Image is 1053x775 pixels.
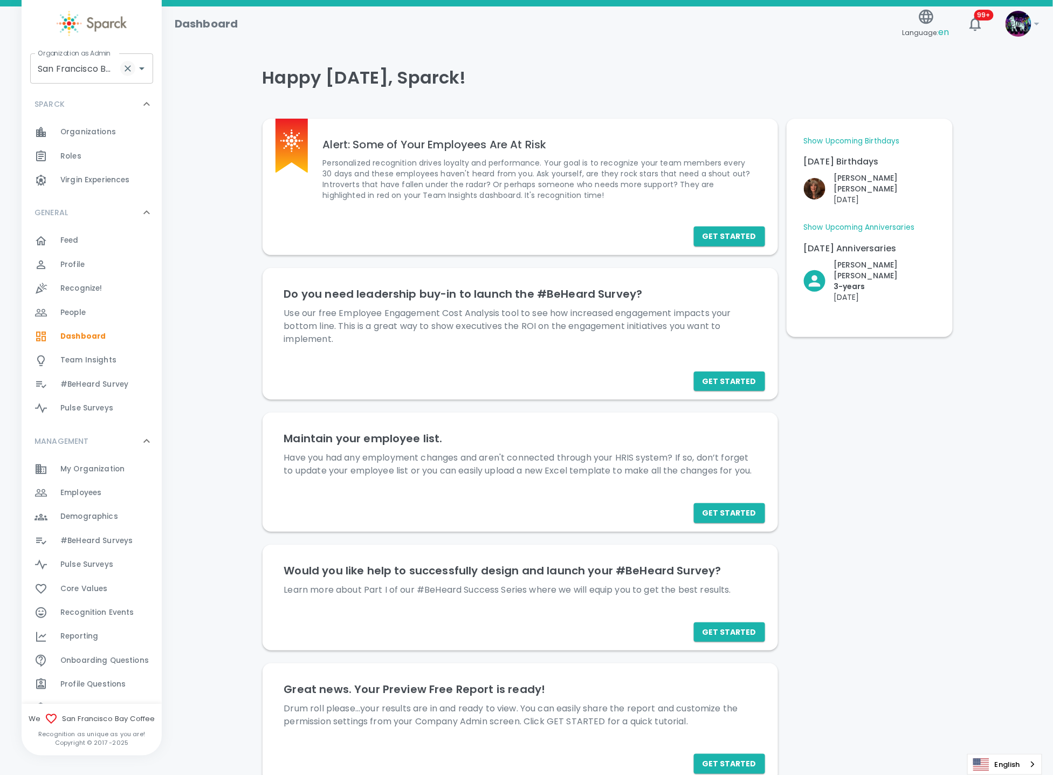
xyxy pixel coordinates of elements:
div: MANAGEMENT [22,425,162,457]
span: Demographics [60,511,118,522]
a: Profile Questions [22,673,162,696]
span: Budget [60,703,88,714]
button: Get Started [694,372,765,392]
p: SPARCK [35,99,65,109]
a: Budget [22,697,162,721]
p: Drum roll please...your results are in and ready to view. You can easily share the report and cus... [284,702,756,728]
p: Learn more about Part I of our #BeHeard Success Series where we will equip you to get the best re... [284,584,756,596]
p: Recognition as unique as you are! [22,730,162,738]
a: Onboarding Questions [22,649,162,673]
span: Pulse Surveys [60,559,113,570]
p: Copyright © 2017 - 2025 [22,738,162,747]
h1: Dashboard [175,15,238,32]
span: Onboarding Questions [60,655,149,666]
a: #BeHeard Survey [22,373,162,396]
div: Language [967,754,1042,775]
a: Virgin Experiences [22,168,162,192]
a: Get Started [694,622,765,642]
h6: Would you like help to successfully design and launch your #BeHeard Survey? [284,562,756,579]
p: [PERSON_NAME] [PERSON_NAME] [834,259,935,281]
a: Employees [22,481,162,505]
p: MANAGEMENT [35,436,89,447]
button: Get Started [694,227,765,246]
img: Sparck logo [280,129,303,152]
a: My Organization [22,457,162,481]
img: Sparck logo [57,11,127,36]
a: Profile [22,253,162,277]
div: Pulse Surveys [22,396,162,420]
button: Get Started [694,754,765,774]
span: Feed [60,235,79,246]
a: Recognition Events [22,601,162,625]
span: Employees [60,488,101,498]
p: Personalized recognition drives loyalty and performance. Your goal is to recognize your team memb... [323,157,756,201]
a: #BeHeard Surveys [22,529,162,553]
span: My Organization [60,464,125,475]
a: Team Insights [22,348,162,372]
span: Reporting [60,631,98,642]
a: Roles [22,145,162,168]
h4: Happy [DATE], Sparck! [263,67,953,88]
h6: Alert: Some of Your Employees Are At Risk [323,136,756,153]
p: [DATE] [834,194,935,205]
a: English [968,755,1042,774]
a: Demographics [22,505,162,529]
span: Core Values [60,584,108,594]
a: Show Upcoming Birthdays [804,136,900,147]
div: People [22,301,162,325]
span: Language: [903,25,949,40]
div: Click to Recognize! [795,164,935,205]
div: Click to Recognize! [795,251,935,303]
a: Pulse Surveys [22,553,162,577]
span: Dashboard [60,331,106,342]
p: Use our free Employee Engagement Cost Analysis tool to see how increased engagement impacts your ... [284,307,756,346]
div: SPARCK [22,120,162,196]
img: Picture of Louann VanVoorhis [804,178,825,200]
label: Organization as Admin [38,49,111,58]
h6: Maintain your employee list. [284,430,756,447]
h6: Do you need leadership buy-in to launch the #BeHeard Survey? [284,285,756,303]
button: Get Started [694,503,765,523]
a: Reporting [22,625,162,648]
p: [PERSON_NAME] [PERSON_NAME] [834,173,935,194]
span: Profile [60,259,85,270]
span: Roles [60,151,81,162]
p: [DATE] Anniversaries [804,242,935,255]
span: en [939,26,949,38]
span: Team Insights [60,355,116,366]
span: Pulse Surveys [60,403,113,414]
p: [DATE] [834,292,935,303]
div: GENERAL [22,196,162,229]
p: GENERAL [35,207,68,218]
span: Organizations [60,127,116,138]
a: Dashboard [22,325,162,348]
button: 99+ [962,11,988,37]
a: Organizations [22,120,162,144]
img: Picture of Sparck [1006,11,1031,37]
span: Profile Questions [60,679,126,690]
button: Open [134,61,149,76]
a: Recognize! [22,277,162,300]
p: [DATE] Birthdays [804,155,935,168]
aside: Language selected: English [967,754,1042,775]
span: 99+ [974,10,994,20]
a: Core Values [22,577,162,601]
a: Feed [22,229,162,252]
